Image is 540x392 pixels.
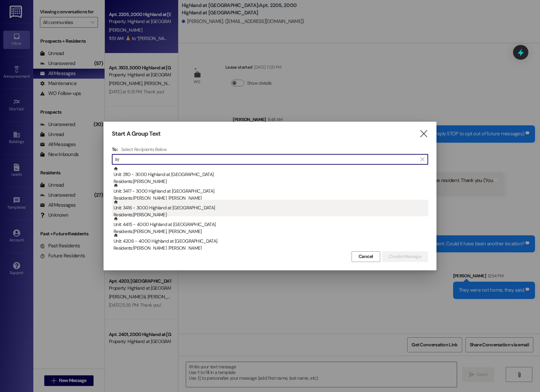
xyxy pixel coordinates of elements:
div: Unit: 4206 - 4000 Highland at [GEOGRAPHIC_DATA] [114,233,428,252]
h3: Start A Group Text [112,130,160,138]
div: Residents: [PERSON_NAME], [PERSON_NAME] [114,195,428,202]
div: Residents: [PERSON_NAME], [PERSON_NAME] [114,228,428,235]
button: Clear text [417,154,428,164]
h4: Select Recipients Below [121,146,167,152]
div: Unit: 3110 - 3000 Highland at [GEOGRAPHIC_DATA] [114,166,428,185]
span: Cancel [359,253,373,260]
div: Residents: [PERSON_NAME] [114,211,428,218]
div: Unit: 3417 - 3000 Highland at [GEOGRAPHIC_DATA] [114,183,428,202]
span: Create Message [389,253,421,260]
div: Unit: 3416 - 3000 Highland at [GEOGRAPHIC_DATA]Residents:[PERSON_NAME] [112,200,428,216]
div: Unit: 3110 - 3000 Highland at [GEOGRAPHIC_DATA]Residents:[PERSON_NAME] [112,166,428,183]
i:  [419,130,428,137]
div: Unit: 4415 - 4000 Highland at [GEOGRAPHIC_DATA] [114,216,428,235]
button: Cancel [352,251,380,262]
div: Unit: 4206 - 4000 Highland at [GEOGRAPHIC_DATA]Residents:[PERSON_NAME], [PERSON_NAME] [112,233,428,250]
div: Residents: [PERSON_NAME], [PERSON_NAME] [114,245,428,252]
div: Unit: 3417 - 3000 Highland at [GEOGRAPHIC_DATA]Residents:[PERSON_NAME], [PERSON_NAME] [112,183,428,200]
i:  [420,157,424,162]
div: Residents: [PERSON_NAME] [114,178,428,185]
input: Search for any contact or apartment [115,155,417,164]
div: Unit: 3416 - 3000 Highland at [GEOGRAPHIC_DATA] [114,200,428,219]
div: Unit: 4415 - 4000 Highland at [GEOGRAPHIC_DATA]Residents:[PERSON_NAME], [PERSON_NAME] [112,216,428,233]
h3: To: [112,146,118,152]
button: Create Message [382,251,428,262]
